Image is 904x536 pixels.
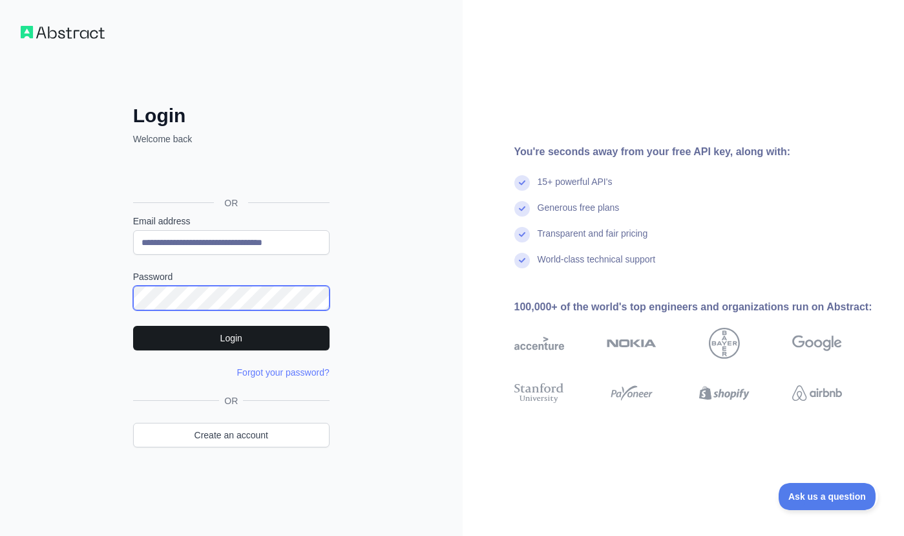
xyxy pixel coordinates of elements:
a: Forgot your password? [237,367,330,378]
h2: Login [133,104,330,127]
div: Transparent and fair pricing [538,227,648,253]
button: Login [133,326,330,350]
div: 15+ powerful API's [538,175,613,201]
div: 100,000+ of the world's top engineers and organizations run on Abstract: [514,299,884,315]
div: You're seconds away from your free API key, along with: [514,144,884,160]
img: stanford university [514,381,564,406]
img: nokia [607,328,657,359]
label: Email address [133,215,330,228]
a: Create an account [133,423,330,447]
img: check mark [514,201,530,217]
img: payoneer [607,381,657,406]
img: Workflow [21,26,105,39]
img: airbnb [792,381,842,406]
img: accenture [514,328,564,359]
img: shopify [699,381,749,406]
div: Sign in with Google. Opens in new tab [133,160,327,188]
span: OR [214,197,248,209]
p: Welcome back [133,133,330,145]
img: check mark [514,253,530,268]
img: check mark [514,175,530,191]
div: Generous free plans [538,201,620,227]
iframe: Sign in with Google Button [127,160,333,188]
div: World-class technical support [538,253,656,279]
img: bayer [709,328,740,359]
label: Password [133,270,330,283]
iframe: Toggle Customer Support [779,483,878,510]
img: google [792,328,842,359]
img: check mark [514,227,530,242]
span: OR [219,394,243,407]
